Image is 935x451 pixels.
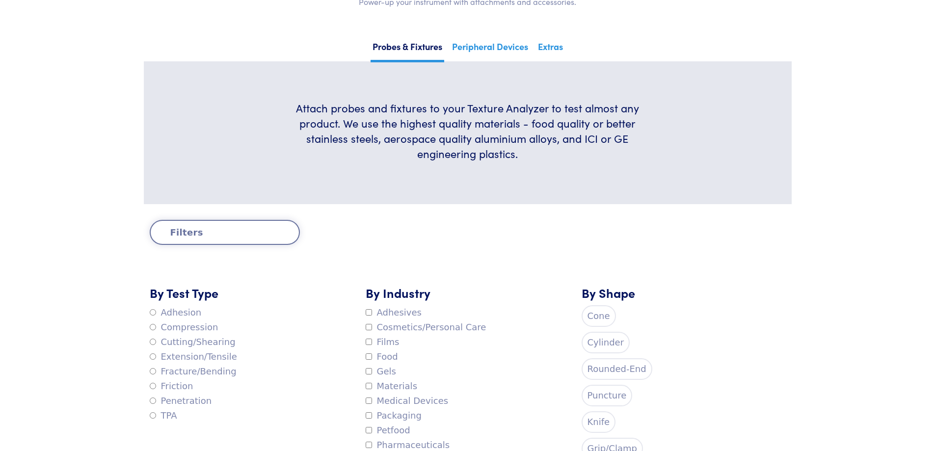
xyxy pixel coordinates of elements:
[366,324,372,330] input: Cosmetics/Personal Care
[150,339,156,345] input: Cutting/Shearing
[150,353,156,360] input: Extension/Tensile
[366,423,410,438] label: Petfood
[150,383,156,389] input: Friction
[366,368,372,374] input: Gels
[150,394,212,408] label: Penetration
[366,408,422,423] label: Packaging
[150,335,236,349] label: Cutting/Shearing
[536,38,565,60] a: Extras
[366,335,400,349] label: Films
[366,442,372,448] input: Pharmaceuticals
[150,412,156,419] input: TPA
[150,398,156,404] input: Penetration
[366,383,372,389] input: Materials
[582,284,786,301] h5: By Shape
[366,427,372,433] input: Petfood
[366,349,398,364] label: Food
[366,394,449,408] label: Medical Devices
[150,284,354,301] h5: By Test Type
[150,349,237,364] label: Extension/Tensile
[150,324,156,330] input: Compression
[366,309,372,316] input: Adhesives
[366,379,418,394] label: Materials
[371,38,444,62] a: Probes & Fixtures
[366,320,486,335] label: Cosmetics/Personal Care
[366,412,372,419] input: Packaging
[582,332,630,353] label: Cylinder
[366,284,570,301] h5: By Industry
[366,398,372,404] input: Medical Devices
[150,368,156,374] input: Fracture/Bending
[366,339,372,345] input: Films
[150,305,202,320] label: Adhesion
[450,38,530,60] a: Peripheral Devices
[150,320,218,335] label: Compression
[582,305,616,327] label: Cone
[582,358,652,380] label: Rounded-End
[366,353,372,360] input: Food
[582,385,633,406] label: Puncture
[150,364,237,379] label: Fracture/Bending
[150,309,156,316] input: Adhesion
[366,305,422,320] label: Adhesives
[150,220,300,245] button: Filters
[582,411,616,433] label: Knife
[366,364,396,379] label: Gels
[150,408,177,423] label: TPA
[150,379,193,394] label: Friction
[284,101,651,161] h6: Attach probes and fixtures to your Texture Analyzer to test almost any product. We use the highes...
